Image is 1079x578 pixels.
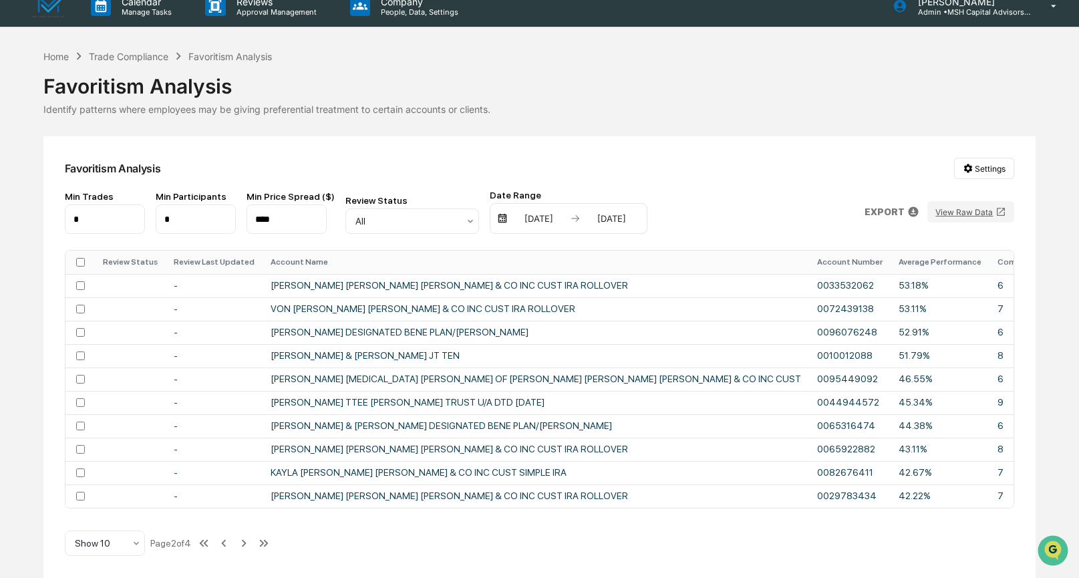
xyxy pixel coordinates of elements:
td: 0065922882 [809,438,891,461]
td: 0065316474 [809,414,891,438]
button: View Raw Data [927,201,1014,223]
th: Account Number [809,251,891,274]
div: 🔎 [13,195,24,206]
div: Start new chat [45,102,219,116]
td: - [166,344,263,368]
a: 🖐️Preclearance [8,163,92,187]
th: Review Last Updated [166,251,263,274]
td: - [166,484,263,508]
td: [PERSON_NAME] TTEE [PERSON_NAME] TRUST U/A DTD [DATE] [263,391,809,414]
p: Approval Management [226,7,323,17]
div: We're available if you need us! [45,116,169,126]
div: Identify patterns where employees may be giving preferential treatment to certain accounts or cli... [43,104,1036,115]
th: Review Status [95,251,166,274]
td: - [166,438,263,461]
img: calendar [497,213,508,224]
td: KAYLA [PERSON_NAME] [PERSON_NAME] & CO INC CUST SIMPLE IRA [263,461,809,484]
p: People, Data, Settings [370,7,465,17]
td: 0033532062 [809,274,891,297]
div: Home [43,51,69,62]
div: [DATE] [583,213,640,224]
td: [PERSON_NAME] & [PERSON_NAME] DESIGNATED BENE PLAN/[PERSON_NAME] [263,414,809,438]
div: Min Price Spread ($) [247,191,335,202]
span: Data Lookup [27,194,84,207]
a: 🗄️Attestations [92,163,171,187]
p: Admin • MSH Capital Advisors LLC - RIA [907,7,1032,17]
td: - [166,461,263,484]
td: - [166,414,263,438]
p: How can we help? [13,28,243,49]
td: 43.11% [891,438,989,461]
div: Favoritism Analysis [43,63,1036,98]
td: [PERSON_NAME] [MEDICAL_DATA] [PERSON_NAME] OF [PERSON_NAME] [PERSON_NAME] [PERSON_NAME] & CO INC ... [263,368,809,391]
td: 0072439138 [809,297,891,321]
td: - [166,274,263,297]
td: [PERSON_NAME] [PERSON_NAME] [PERSON_NAME] & CO INC CUST IRA ROLLOVER [263,438,809,461]
td: [PERSON_NAME] [PERSON_NAME] [PERSON_NAME] & CO INC CUST IRA ROLLOVER [263,484,809,508]
td: [PERSON_NAME] [PERSON_NAME] [PERSON_NAME] & CO INC CUST IRA ROLLOVER [263,274,809,297]
span: Pylon [133,227,162,237]
button: Start new chat [227,106,243,122]
p: Manage Tasks [111,7,178,17]
a: 🔎Data Lookup [8,188,90,212]
img: 1746055101610-c473b297-6a78-478c-a979-82029cc54cd1 [13,102,37,126]
td: 53.11% [891,297,989,321]
td: 0096076248 [809,321,891,344]
div: 🗄️ [97,170,108,180]
div: Page 2 of 4 [150,538,191,549]
td: VON [PERSON_NAME] [PERSON_NAME] & CO INC CUST IRA ROLLOVER [263,297,809,321]
td: 0044944572 [809,391,891,414]
th: Average Performance [891,251,989,274]
td: 51.79% [891,344,989,368]
div: Min Participants [156,191,236,202]
td: 42.22% [891,484,989,508]
div: Favoritism Analysis [188,51,272,62]
td: - [166,391,263,414]
td: 45.34% [891,391,989,414]
td: [PERSON_NAME] DESIGNATED BENE PLAN/[PERSON_NAME] [263,321,809,344]
iframe: Open customer support [1036,534,1072,570]
td: 0095449092 [809,368,891,391]
button: Settings [954,158,1014,179]
div: Favoritism Analysis [65,162,161,175]
td: 0010012088 [809,344,891,368]
td: 0029783434 [809,484,891,508]
div: Date Range [490,190,647,200]
th: Account Name [263,251,809,274]
div: Review Status [345,195,479,206]
img: arrow right [570,213,581,224]
td: 0082676411 [809,461,891,484]
div: Trade Compliance [89,51,168,62]
td: 52.91% [891,321,989,344]
div: 🖐️ [13,170,24,180]
td: - [166,297,263,321]
span: Attestations [110,168,166,182]
td: - [166,321,263,344]
a: Powered byPylon [94,226,162,237]
td: 44.38% [891,414,989,438]
td: - [166,368,263,391]
td: 46.55% [891,368,989,391]
td: 53.18% [891,274,989,297]
div: Min Trades [65,191,145,202]
p: EXPORT [865,206,905,217]
td: 42.67% [891,461,989,484]
div: [DATE] [510,213,567,224]
td: [PERSON_NAME] & [PERSON_NAME] JT TEN [263,344,809,368]
span: Preclearance [27,168,86,182]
